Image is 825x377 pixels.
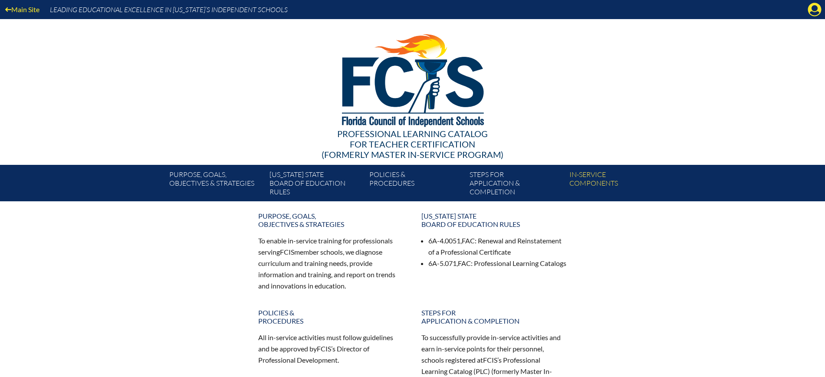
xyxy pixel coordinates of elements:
span: for Teacher Certification [350,139,475,149]
img: FCISlogo221.eps [323,19,502,138]
svg: Manage Account [808,3,822,16]
li: 6A-4.0051, : Renewal and Reinstatement of a Professional Certificate [428,235,567,258]
a: In-servicecomponents [566,168,666,201]
span: FAC [458,259,471,267]
div: Professional Learning Catalog (formerly Master In-service Program) [163,128,663,160]
a: [US_STATE] StateBoard of Education rules [266,168,366,201]
a: Main Site [2,3,43,15]
a: Steps forapplication & completion [416,305,572,328]
span: FCIS [317,344,331,353]
span: FCIS [483,356,497,364]
a: Policies &Procedures [253,305,409,328]
span: FAC [462,236,475,245]
a: Policies &Procedures [366,168,466,201]
span: FCIS [280,248,294,256]
p: To enable in-service training for professionals serving member schools, we diagnose curriculum an... [258,235,404,291]
a: Purpose, goals,objectives & strategies [166,168,266,201]
p: All in-service activities must follow guidelines and be approved by ’s Director of Professional D... [258,332,404,366]
span: PLC [476,367,488,375]
li: 6A-5.071, : Professional Learning Catalogs [428,258,567,269]
a: Purpose, goals,objectives & strategies [253,208,409,232]
a: [US_STATE] StateBoard of Education rules [416,208,572,232]
a: Steps forapplication & completion [466,168,566,201]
